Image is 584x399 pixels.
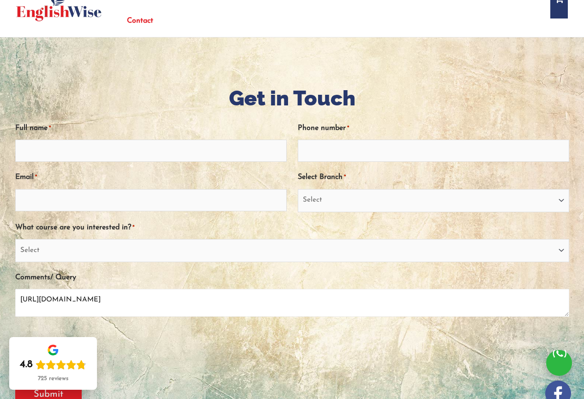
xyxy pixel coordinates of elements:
span: Contact [127,5,153,37]
a: Contact [120,5,153,37]
label: Comments/ Query [15,270,76,285]
label: Full name [15,121,51,136]
label: What course are you interested in? [15,220,134,235]
label: Select Branch [298,170,346,185]
label: Email [15,170,37,185]
h1: Get in Touch [15,84,569,113]
div: 725 reviews [38,375,68,382]
label: Phone number [298,121,349,136]
iframe: reCAPTCHA [15,330,156,366]
div: Rating: 4.8 out of 5 [20,358,86,371]
div: 4.8 [20,358,33,371]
